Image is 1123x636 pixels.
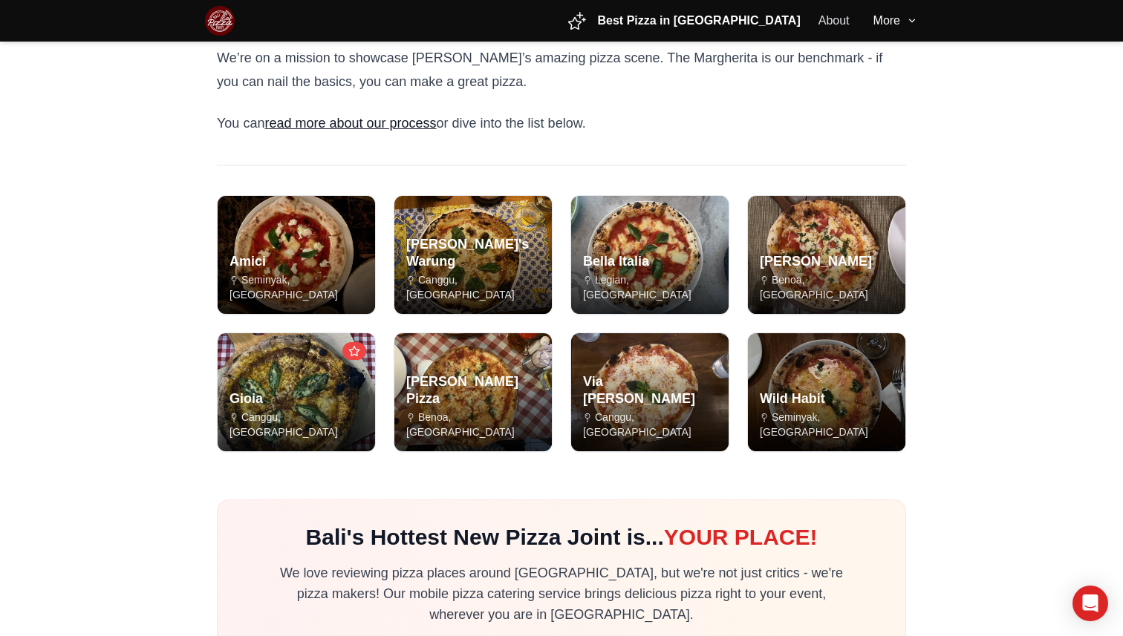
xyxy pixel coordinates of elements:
[571,333,729,451] img: Via Emilia
[348,345,360,357] img: Award
[760,413,769,422] img: Location
[406,410,540,439] p: Benoa, [GEOGRAPHIC_DATA]
[276,563,847,625] p: We love reviewing pizza places around [GEOGRAPHIC_DATA], but we're not just critics - we're pizza...
[760,272,893,302] p: Benoa, [GEOGRAPHIC_DATA]
[394,196,552,314] img: Anita's Warung
[748,333,905,451] img: Wild Habit
[230,410,363,439] p: Canggu, [GEOGRAPHIC_DATA]
[1072,586,1108,621] div: Open Intercom Messenger
[218,196,375,314] img: Amici
[664,525,818,549] span: YOUR PLACE!
[264,116,436,131] a: read more about our process
[406,413,415,422] img: Location
[747,332,906,452] a: Read review of Wild Habit
[583,413,592,422] img: Location
[230,253,363,270] h3: Amici
[760,410,893,439] p: Seminyak, [GEOGRAPHIC_DATA]
[205,6,235,36] img: Bali Pizza Party Logo
[873,12,918,30] button: More
[760,253,893,270] h3: [PERSON_NAME]
[217,332,376,452] a: Read review of Gioia
[583,272,717,302] p: Legian, [GEOGRAPHIC_DATA]
[230,276,238,285] img: Location
[406,276,415,285] img: Location
[583,253,717,270] h3: Bella Italia
[873,12,900,30] span: More
[571,196,729,314] img: Bella Italia
[570,195,729,315] a: Read review of Bella Italia
[230,390,363,407] h3: Gioia
[406,272,540,302] p: Canggu, [GEOGRAPHIC_DATA]
[818,12,850,30] a: About
[217,111,906,135] p: You can or dive into the list below.
[583,410,717,439] p: Canggu, [GEOGRAPHIC_DATA]
[568,12,801,30] a: Best Pizza in [GEOGRAPHIC_DATA]
[760,390,893,407] h3: Wild Habit
[276,524,847,551] h2: Bali's Hottest New Pizza Joint is...
[747,195,906,315] a: Read review of Coco Bistro
[394,195,553,315] a: Read review of Anita's Warung
[568,12,586,30] img: Pizza slice
[760,276,769,285] img: Location
[598,12,801,30] span: Best Pizza in [GEOGRAPHIC_DATA]
[570,332,729,452] a: Read review of Via Emilia
[394,332,553,452] a: Read review of Roby Pizza
[748,196,905,314] img: Coco Bistro
[218,333,375,451] img: Gioia
[583,276,592,285] img: Location
[406,236,540,269] h3: [PERSON_NAME]'s Warung
[230,413,238,422] img: Location
[394,333,552,451] img: Roby Pizza
[583,373,717,407] h3: Via [PERSON_NAME]
[217,195,376,315] a: Read review of Amici
[406,373,540,407] h3: [PERSON_NAME] Pizza
[230,272,363,302] p: Seminyak, [GEOGRAPHIC_DATA]
[217,46,906,94] p: We’re on a mission to showcase [PERSON_NAME]’s amazing pizza scene. The Margherita is our benchma...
